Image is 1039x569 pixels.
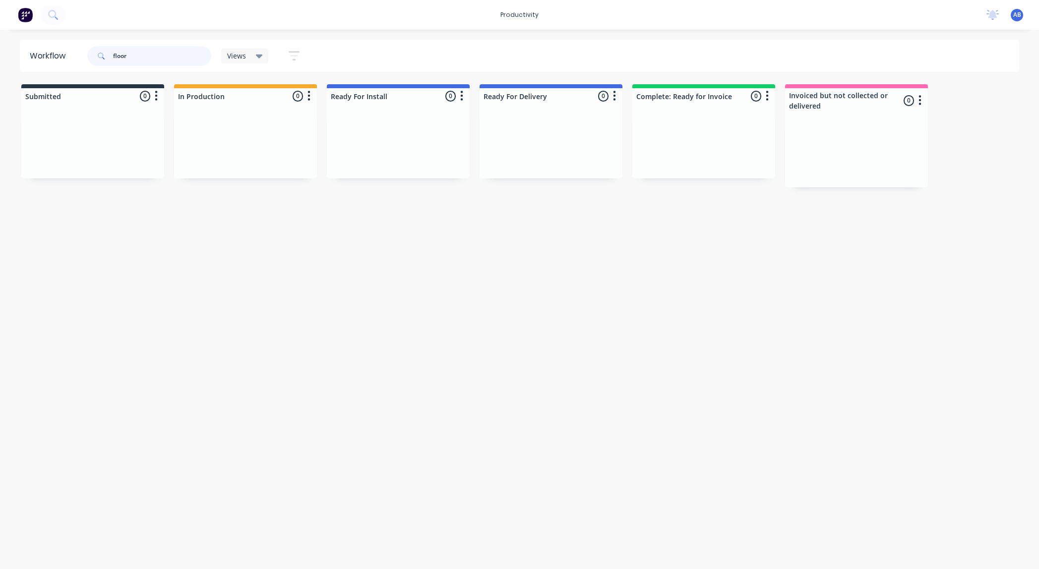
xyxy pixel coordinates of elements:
span: Views [227,51,246,61]
div: productivity [495,7,544,22]
div: Workflow [30,50,70,62]
span: AB [1013,10,1021,19]
img: Factory [18,7,33,22]
input: Search for orders... [113,46,211,66]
